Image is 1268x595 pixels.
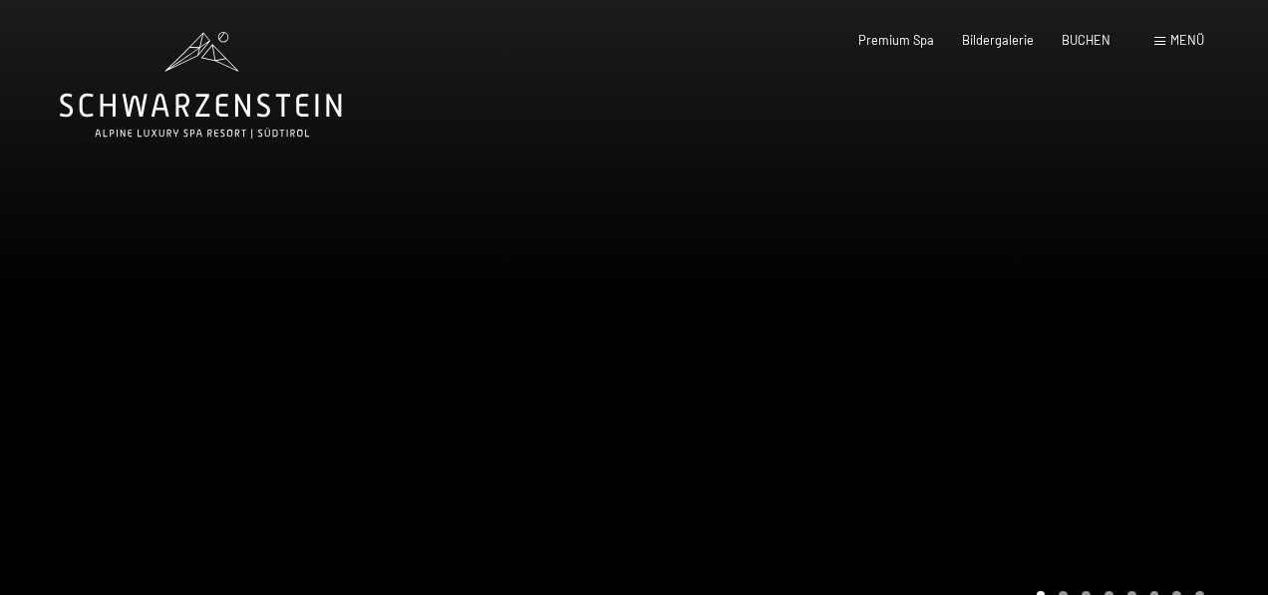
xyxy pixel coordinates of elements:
[1170,32,1204,48] span: Menü
[858,32,934,48] a: Premium Spa
[1062,32,1110,48] a: BUCHEN
[962,32,1034,48] a: Bildergalerie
